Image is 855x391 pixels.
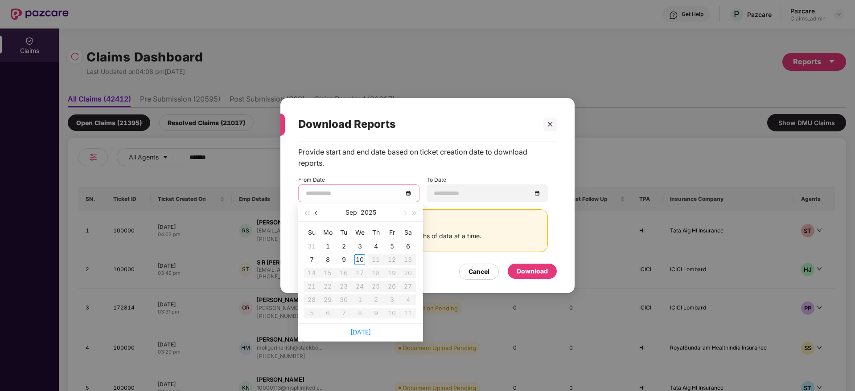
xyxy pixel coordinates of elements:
div: Download Reports [298,107,535,142]
div: 7 [306,254,317,265]
div: 9 [338,254,349,265]
td: 2025-09-02 [336,240,352,253]
th: We [352,225,368,240]
th: Th [368,225,384,240]
a: [DATE] [350,328,371,336]
td: 2025-08-31 [304,240,320,253]
button: Sep [345,204,357,221]
td: 2025-09-07 [304,253,320,266]
th: Tu [336,225,352,240]
div: Cancel [469,267,489,277]
div: To Date [427,176,548,202]
button: 2025 [361,204,376,221]
td: 2025-09-01 [320,240,336,253]
td: 2025-09-03 [352,240,368,253]
td: 2025-09-04 [368,240,384,253]
td: 2025-09-08 [320,253,336,266]
th: Fr [384,225,400,240]
div: 1 [322,241,333,252]
span: close [547,121,553,127]
div: Download [517,266,548,276]
td: 2025-09-05 [384,240,400,253]
div: 3 [354,241,365,252]
th: Su [304,225,320,240]
div: 5 [386,241,397,252]
div: 31 [306,241,317,252]
div: Provide start and end date based on ticket creation date to download reports. [298,147,548,169]
div: 10 [354,254,365,265]
div: From Date [298,176,419,202]
div: 8 [322,254,333,265]
div: 2 [338,241,349,252]
th: Mo [320,225,336,240]
td: 2025-09-06 [400,240,416,253]
div: 6 [403,241,413,252]
div: 4 [370,241,381,252]
td: 2025-09-09 [336,253,352,266]
th: Sa [400,225,416,240]
td: 2025-09-10 [352,253,368,266]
